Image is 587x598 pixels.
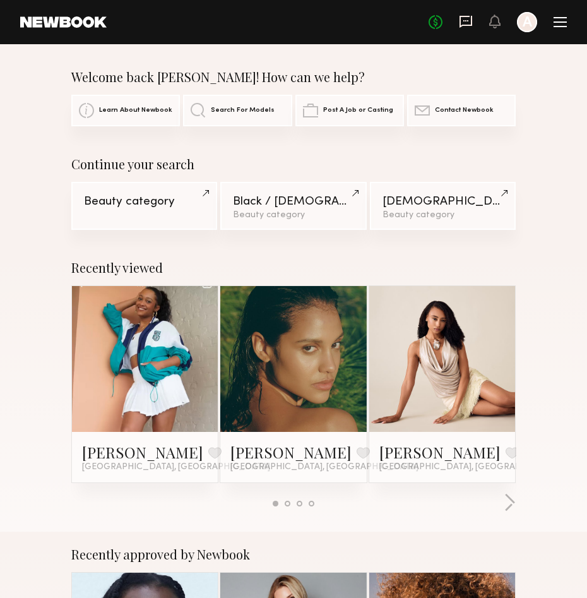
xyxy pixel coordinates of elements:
[379,462,567,472] span: [GEOGRAPHIC_DATA], [GEOGRAPHIC_DATA]
[370,182,516,230] a: [DEMOGRAPHIC_DATA] / [DEMOGRAPHIC_DATA]Beauty category
[82,462,270,472] span: [GEOGRAPHIC_DATA], [GEOGRAPHIC_DATA]
[82,442,203,462] a: [PERSON_NAME]
[382,211,503,220] div: Beauty category
[517,12,537,32] a: A
[435,107,494,114] span: Contact Newbook
[99,107,172,114] span: Learn About Newbook
[230,462,418,472] span: [GEOGRAPHIC_DATA], [GEOGRAPHIC_DATA]
[295,95,404,126] a: Post A Job or Casting
[71,157,516,172] div: Continue your search
[211,107,275,114] span: Search For Models
[71,260,516,275] div: Recently viewed
[71,69,516,85] div: Welcome back [PERSON_NAME]! How can we help?
[220,182,366,230] a: Black / [DEMOGRAPHIC_DATA]Beauty category
[230,442,352,462] a: [PERSON_NAME]
[71,95,180,126] a: Learn About Newbook
[323,107,393,114] span: Post A Job or Casting
[183,95,292,126] a: Search For Models
[84,196,205,208] div: Beauty category
[407,95,516,126] a: Contact Newbook
[382,196,503,208] div: [DEMOGRAPHIC_DATA] / [DEMOGRAPHIC_DATA]
[379,442,501,462] a: [PERSON_NAME]
[233,211,353,220] div: Beauty category
[71,182,217,230] a: Beauty category
[233,196,353,208] div: Black / [DEMOGRAPHIC_DATA]
[71,547,516,562] div: Recently approved by Newbook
